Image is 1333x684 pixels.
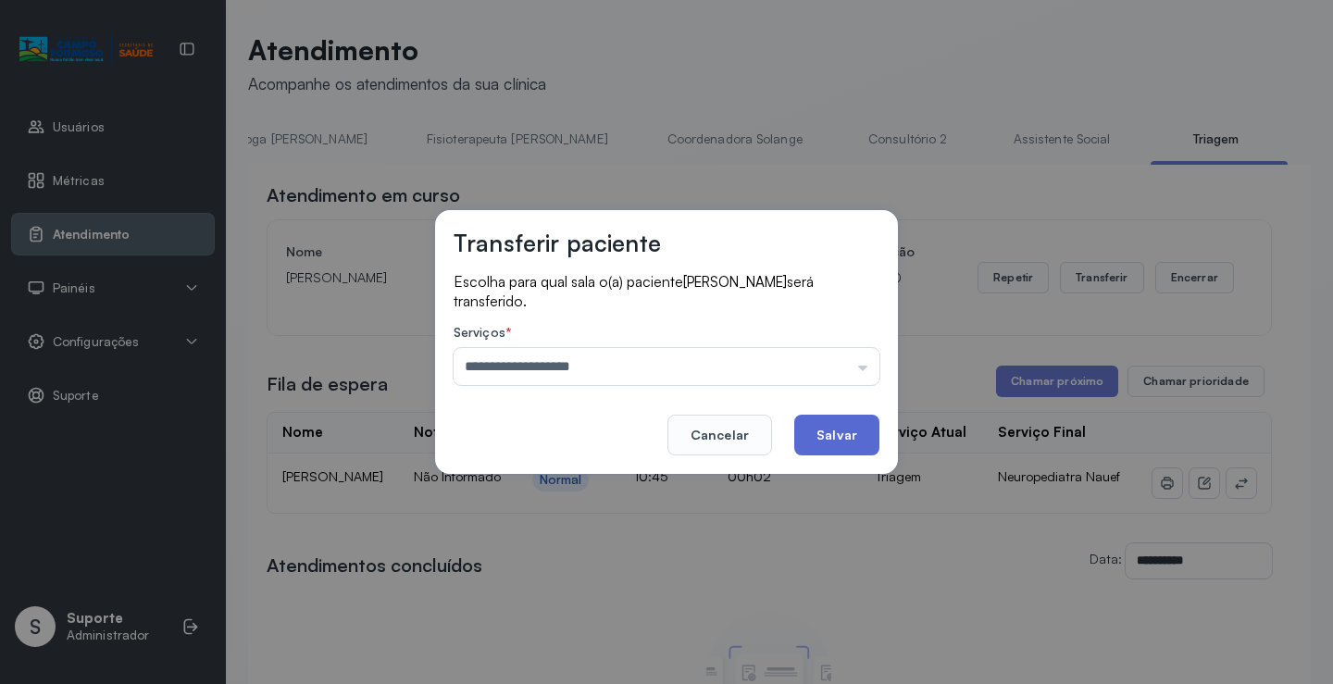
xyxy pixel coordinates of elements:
[667,415,772,455] button: Cancelar
[454,272,879,310] p: Escolha para qual sala o(a) paciente será transferido.
[454,229,661,257] h3: Transferir paciente
[454,324,505,340] span: Serviços
[794,415,879,455] button: Salvar
[683,273,787,291] span: [PERSON_NAME]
